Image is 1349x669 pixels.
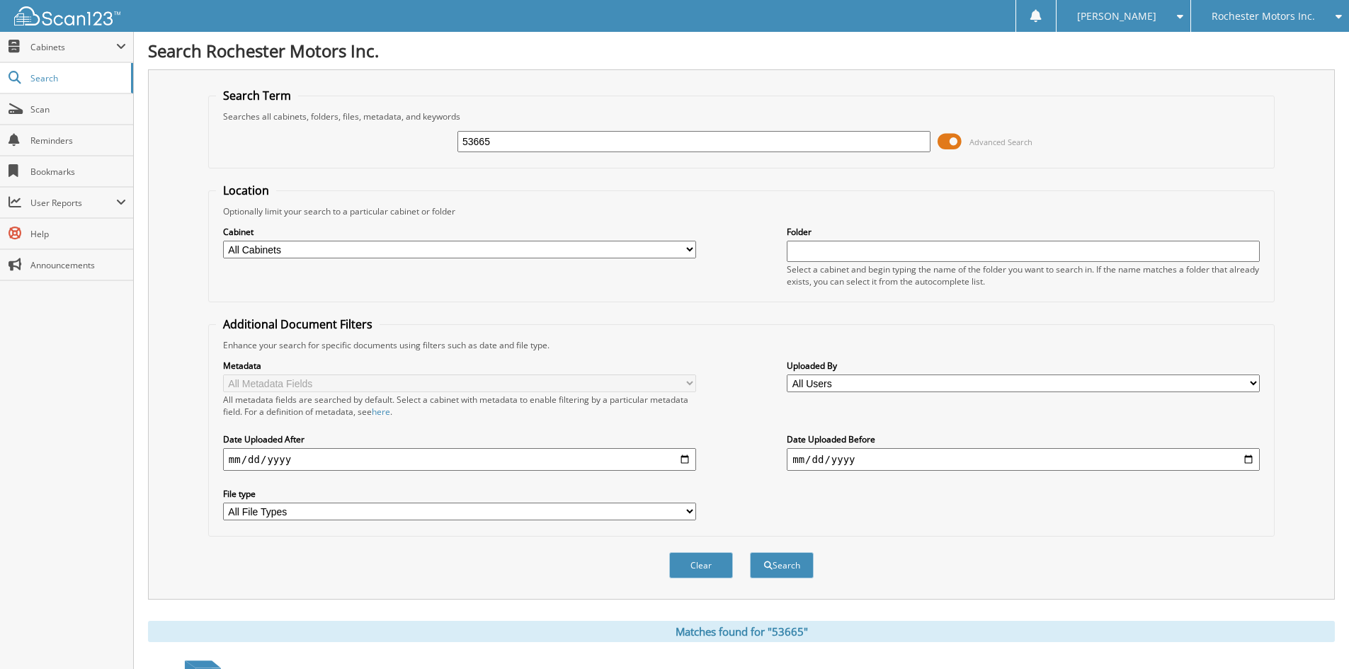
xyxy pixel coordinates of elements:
span: Advanced Search [969,137,1032,147]
div: Optionally limit your search to a particular cabinet or folder [216,205,1267,217]
legend: Location [216,183,276,198]
div: Select a cabinet and begin typing the name of the folder you want to search in. If the name match... [787,263,1260,287]
label: Metadata [223,360,696,372]
a: here [372,406,390,418]
div: Matches found for "53665" [148,621,1335,642]
span: Reminders [30,135,126,147]
input: start [223,448,696,471]
label: Date Uploaded After [223,433,696,445]
button: Search [750,552,814,578]
label: Cabinet [223,226,696,238]
div: Enhance your search for specific documents using filters such as date and file type. [216,339,1267,351]
span: User Reports [30,197,116,209]
img: scan123-logo-white.svg [14,6,120,25]
input: end [787,448,1260,471]
legend: Additional Document Filters [216,316,380,332]
label: File type [223,488,696,500]
legend: Search Term [216,88,298,103]
span: Search [30,72,124,84]
div: Searches all cabinets, folders, files, metadata, and keywords [216,110,1267,122]
h1: Search Rochester Motors Inc. [148,39,1335,62]
span: Announcements [30,259,126,271]
span: Rochester Motors Inc. [1212,12,1315,21]
span: Scan [30,103,126,115]
span: Bookmarks [30,166,126,178]
label: Folder [787,226,1260,238]
button: Clear [669,552,733,578]
span: [PERSON_NAME] [1077,12,1156,21]
span: Cabinets [30,41,116,53]
div: All metadata fields are searched by default. Select a cabinet with metadata to enable filtering b... [223,394,696,418]
label: Uploaded By [787,360,1260,372]
span: Help [30,228,126,240]
label: Date Uploaded Before [787,433,1260,445]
